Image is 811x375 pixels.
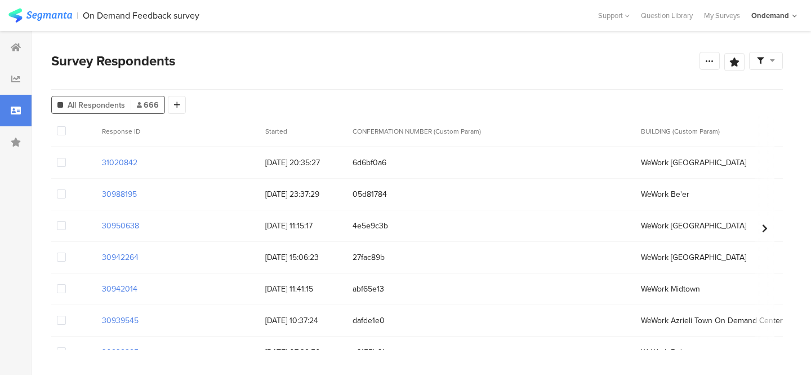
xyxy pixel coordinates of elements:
span: 666 [137,99,159,111]
span: CONFERMATION NUMBER (Custom Param) [353,126,481,136]
span: 4e5e9c3b [353,220,630,232]
span: BUILDING (Custom Param) [641,126,720,136]
a: My Surveys [698,10,746,21]
span: 6d6bf0a6 [353,157,630,169]
section: 30942264 [102,252,139,263]
span: abf65e13 [353,283,630,295]
span: [DATE] 23:37:29 [265,188,341,200]
section: 30950638 [102,220,139,232]
span: [DATE] 10:37:24 [265,315,341,327]
span: Response ID [102,126,140,136]
span: [DATE] 07:39:50 [265,346,341,358]
span: [DATE] 11:41:15 [265,283,341,295]
div: On Demand Feedback survey [83,10,199,21]
div: Ondemand [751,10,789,21]
img: segmanta logo [8,8,72,23]
span: Survey Respondents [51,51,175,71]
span: c6155b61 [353,346,630,358]
span: 27fac89b [353,252,630,263]
section: 30939295 [102,346,139,358]
div: | [77,9,78,22]
span: [DATE] 20:35:27 [265,157,341,169]
section: 30939545 [102,315,139,327]
span: 05d81784 [353,188,630,200]
span: dafde1e0 [353,315,630,327]
a: Question Library [635,10,698,21]
span: Started [265,126,287,136]
span: All Respondents [68,99,125,111]
section: 30942014 [102,283,137,295]
span: [DATE] 11:15:17 [265,220,341,232]
section: 30988195 [102,188,137,200]
span: [DATE] 15:06:23 [265,252,341,263]
section: 31020842 [102,157,137,169]
div: Support [598,7,630,24]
